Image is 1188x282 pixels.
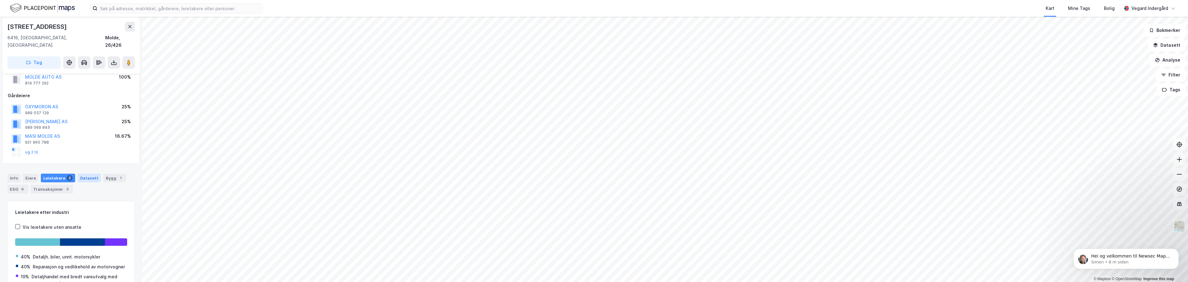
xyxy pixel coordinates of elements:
[1104,5,1115,12] div: Bolig
[1157,84,1186,96] button: Tags
[97,4,263,13] input: Søk på adresse, matrikkel, gårdeiere, leietakere eller personer
[7,56,61,69] button: Tag
[1143,277,1174,281] a: Improve this map
[7,22,68,32] div: [STREET_ADDRESS]
[67,175,73,181] div: 2
[1156,69,1186,81] button: Filter
[25,140,49,145] div: 921 965 788
[105,34,135,49] div: Molde, 26/426
[7,185,28,193] div: ESG
[122,103,131,111] div: 25%
[21,273,29,280] div: 19%
[10,3,75,14] img: logo.f888ab2527a4732fd821a326f86c7f29.svg
[1112,277,1142,281] a: OpenStreetMap
[1094,277,1111,281] a: Mapbox
[25,125,50,130] div: 989 069 845
[1131,5,1168,12] div: Vegard Indergård
[118,175,124,181] div: 1
[122,118,131,125] div: 25%
[33,263,125,271] div: Reparasjon og vedlikehold av motorvogner
[1046,5,1054,12] div: Kart
[25,111,49,115] div: 989 037 129
[19,186,26,192] div: 6
[8,92,135,99] div: Gårdeiere
[64,186,71,192] div: 3
[33,253,100,261] div: Detaljh. biler, unnt. motorsykler
[25,81,49,86] div: 819 777 292
[21,263,30,271] div: 40%
[78,174,101,182] div: Datasett
[119,73,131,81] div: 100%
[7,174,20,182] div: Info
[7,34,105,49] div: 6416, [GEOGRAPHIC_DATA], [GEOGRAPHIC_DATA]
[1148,39,1186,51] button: Datasett
[23,174,38,182] div: Eiere
[1068,5,1090,12] div: Mine Tags
[21,253,30,261] div: 40%
[103,174,126,182] div: Bygg
[31,185,73,193] div: Transaksjoner
[1064,236,1188,279] iframe: Intercom notifications melding
[41,174,75,182] div: Leietakere
[115,132,131,140] div: 16.67%
[23,223,81,231] div: Vis leietakere uten ansatte
[1144,24,1186,37] button: Bokmerker
[1150,54,1186,66] button: Analyse
[1173,220,1185,232] img: Z
[15,209,127,216] div: Leietakere etter industri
